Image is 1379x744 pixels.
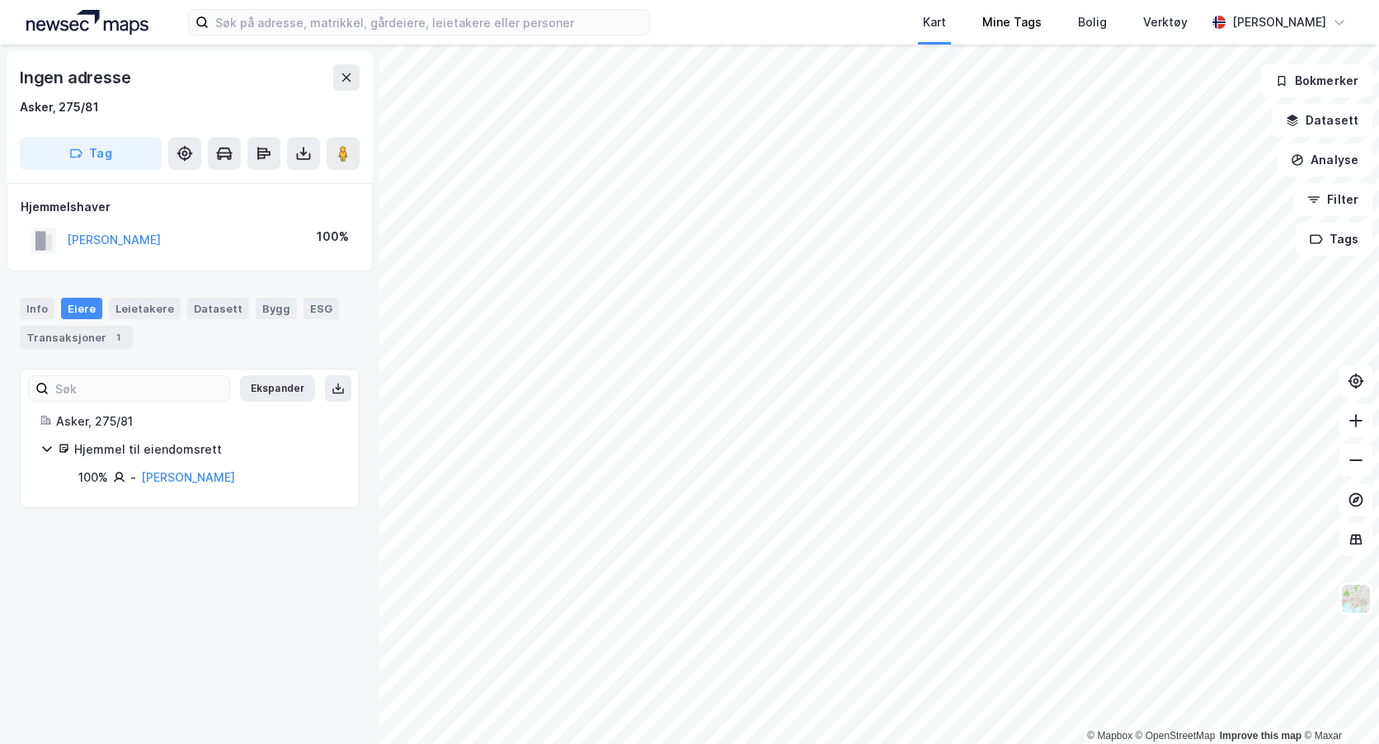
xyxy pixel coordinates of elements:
iframe: Chat Widget [1297,665,1379,744]
div: Ingen adresse [20,64,134,91]
div: Kart [923,12,946,32]
div: Hjemmelshaver [21,197,359,217]
img: logo.a4113a55bc3d86da70a041830d287a7e.svg [26,10,148,35]
input: Søk på adresse, matrikkel, gårdeiere, leietakere eller personer [209,10,649,35]
div: Bygg [256,298,297,319]
button: Bokmerker [1261,64,1372,97]
div: Kontrollprogram for chat [1297,665,1379,744]
div: Transaksjoner [20,326,133,349]
a: OpenStreetMap [1136,730,1216,742]
div: 100% [78,468,108,487]
button: Analyse [1277,144,1372,177]
a: Mapbox [1087,730,1132,742]
button: Filter [1293,183,1372,216]
div: Datasett [187,298,249,319]
a: [PERSON_NAME] [141,470,235,484]
button: Datasett [1272,104,1372,137]
button: Ekspander [240,375,315,402]
div: Hjemmel til eiendomsrett [74,440,339,459]
div: Info [20,298,54,319]
div: 1 [110,329,126,346]
div: Asker, 275/81 [20,97,99,117]
div: Eiere [61,298,102,319]
img: Z [1340,583,1372,615]
div: ESG [304,298,339,319]
div: [PERSON_NAME] [1232,12,1326,32]
input: Søk [49,376,229,401]
div: Leietakere [109,298,181,319]
div: Mine Tags [982,12,1042,32]
div: 100% [317,227,349,247]
div: - [130,468,136,487]
button: Tag [20,137,162,170]
button: Tags [1296,223,1372,256]
div: Asker, 275/81 [56,412,339,431]
div: Bolig [1078,12,1107,32]
div: Verktøy [1143,12,1188,32]
a: Improve this map [1220,730,1301,742]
